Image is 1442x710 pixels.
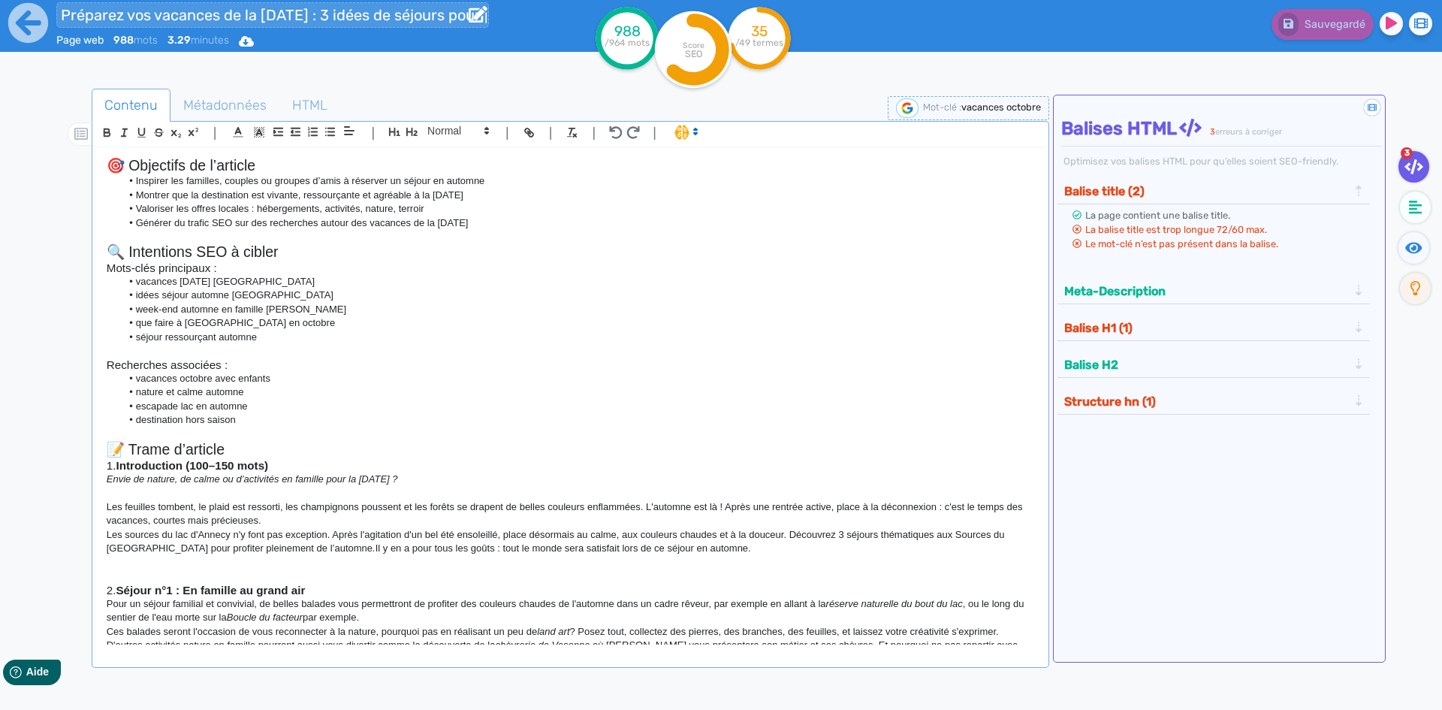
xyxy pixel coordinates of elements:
[121,372,1033,385] li: vacances octobre avec enfants
[167,34,229,47] span: minutes
[1060,316,1368,340] div: Balise H1 (1)
[505,122,509,143] span: |
[121,216,1033,230] li: Générer du trafic SEO sur des recherches autour des vacances de la [DATE]
[614,23,641,40] tspan: 988
[280,85,339,125] span: HTML
[1305,18,1365,31] span: Sauvegardé
[227,612,303,623] em: Boucle du facteur
[1061,118,1382,140] h4: Balises HTML
[339,122,360,140] span: Aligment
[1085,224,1267,235] span: La balise title est trop longue 72/60 max.
[107,625,1034,681] p: Ces balades seront l'occasion de vous reconnecter à la nature, pourquoi pas en réalisant un peu d...
[107,243,1034,261] h2: 🔍 Intentions SEO à cibler
[121,289,1033,302] li: idées séjour automne [GEOGRAPHIC_DATA]
[107,358,1034,372] h3: Recherches associées :
[92,85,170,125] span: Contenu
[373,542,376,554] em: .
[107,597,1034,625] p: Pour un séjour familial et convivial, de belles balades vous permettront de profiter des couleurs...
[121,202,1033,216] li: Valoriser les offres locales : hébergements, activités, nature, terroir
[116,459,268,472] strong: Introduction (100–150 mots)
[1401,147,1413,159] span: 3
[1060,279,1368,304] div: Meta-Description
[121,189,1033,202] li: Montrer que la destination est vivante, ressourçante et agréable à la [DATE]
[896,98,919,118] img: google-serp-logo.png
[668,123,703,141] span: I.Assistant
[171,85,279,125] span: Métadonnées
[685,48,702,59] tspan: SEO
[1060,316,1353,340] button: Balise H1 (1)
[107,528,1034,556] p: Les sources du lac d'Annecy n'y font pas exception. Après l'agitation d'un bel été ensoleillé, pl...
[1060,279,1353,304] button: Meta-Description
[121,303,1033,316] li: week-end automne en famille [PERSON_NAME]
[113,34,158,47] span: mots
[653,122,656,143] span: |
[1272,9,1374,40] button: Sauvegardé
[167,34,191,47] b: 3.29
[121,316,1033,330] li: que faire à [GEOGRAPHIC_DATA] en octobre
[56,34,104,47] span: Page web
[592,122,596,143] span: |
[1060,179,1353,204] button: Balise title (2)
[56,2,489,28] input: title
[371,122,375,143] span: |
[213,122,217,143] span: |
[923,101,961,113] span: Mot-clé :
[735,38,783,48] tspan: /49 termes
[1060,389,1368,414] div: Structure hn (1)
[107,500,1034,528] p: Les feuilles tombent, le plaid est ressorti, les champignons poussent et les forêts se drapent de...
[495,639,593,651] em: chèvrerie de Vesonne,
[1085,210,1230,221] span: La page contient une balise title.
[92,89,170,122] a: Contenu
[107,473,398,485] em: Envie de nature, de calme ou d’activités en famille pour la [DATE] ?
[121,413,1033,427] li: destination hors saison
[107,459,1034,473] h3: 1.
[1061,154,1382,168] div: Optimisez vos balises HTML pour qu’elles soient SEO-friendly.
[121,400,1033,413] li: escapade lac en automne
[1060,352,1368,377] div: Balise H2
[116,584,305,597] strong: Séjour n°1 : En famille au grand air
[961,101,1041,113] span: vacances octobre
[1060,352,1353,377] button: Balise H2
[683,41,704,50] tspan: Score
[113,34,134,47] b: 988
[826,598,963,609] em: réserve naturelle du bout du lac
[170,89,279,122] a: Métadonnées
[1060,389,1353,414] button: Structure hn (1)
[279,89,340,122] a: HTML
[1215,127,1282,137] span: erreurs à corriger
[537,626,569,637] em: land art
[107,584,1034,597] h3: 2.
[107,157,1034,174] h2: 🎯 Objectifs de l’article
[549,122,553,143] span: |
[121,385,1033,399] li: nature et calme automne
[1085,238,1278,249] span: Le mot-clé n’est pas présent dans la balise.
[605,38,650,48] tspan: /964 mots
[1210,127,1215,137] span: 3
[751,23,768,40] tspan: 35
[1060,179,1368,204] div: Balise title (2)
[121,331,1033,344] li: séjour ressourçant automne
[107,261,1034,275] h3: Mots-clés principaux :
[121,275,1033,289] li: vacances [DATE] [GEOGRAPHIC_DATA]
[107,441,1034,458] h2: 📝 Trame d’article
[121,174,1033,188] li: Inspirer les familles, couples ou groupes d’amis à réserver un séjour en automne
